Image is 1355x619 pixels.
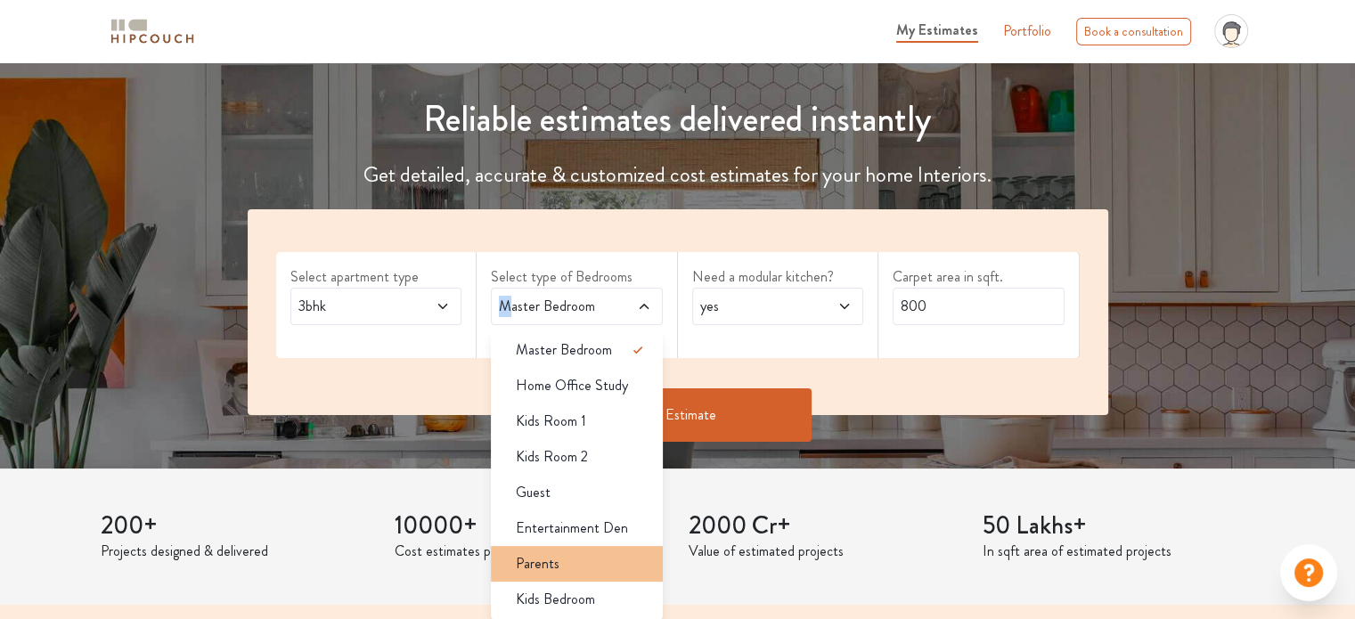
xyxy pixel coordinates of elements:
[290,266,462,288] label: Select apartment type
[395,511,667,542] h3: 10000+
[893,266,1065,288] label: Carpet area in sqft.
[516,517,628,539] span: Entertainment Den
[697,296,813,317] span: yes
[108,16,197,47] img: logo-horizontal.svg
[1076,18,1191,45] div: Book a consultation
[516,553,559,574] span: Parents
[516,339,612,361] span: Master Bedroom
[516,411,586,432] span: Kids Room 1
[1003,20,1051,42] a: Portfolio
[689,511,961,542] h3: 2000 Cr+
[491,266,663,288] label: Select type of Bedrooms
[516,375,628,396] span: Home Office Study
[896,20,978,40] span: My Estimates
[491,325,663,344] div: select 2 more room(s)
[516,446,588,468] span: Kids Room 2
[544,388,812,442] button: Get Estimate
[689,541,961,562] p: Value of estimated projects
[983,541,1255,562] p: In sqft area of estimated projects
[101,541,373,562] p: Projects designed & delivered
[893,288,1065,325] input: Enter area sqft
[516,482,551,503] span: Guest
[101,511,373,542] h3: 200+
[983,511,1255,542] h3: 50 Lakhs+
[295,296,412,317] span: 3bhk
[516,589,595,610] span: Kids Bedroom
[395,541,667,562] p: Cost estimates provided
[237,98,1119,141] h1: Reliable estimates delivered instantly
[692,266,864,288] label: Need a modular kitchen?
[237,162,1119,188] h4: Get detailed, accurate & customized cost estimates for your home Interiors.
[108,12,197,52] span: logo-horizontal.svg
[495,296,612,317] span: Master Bedroom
